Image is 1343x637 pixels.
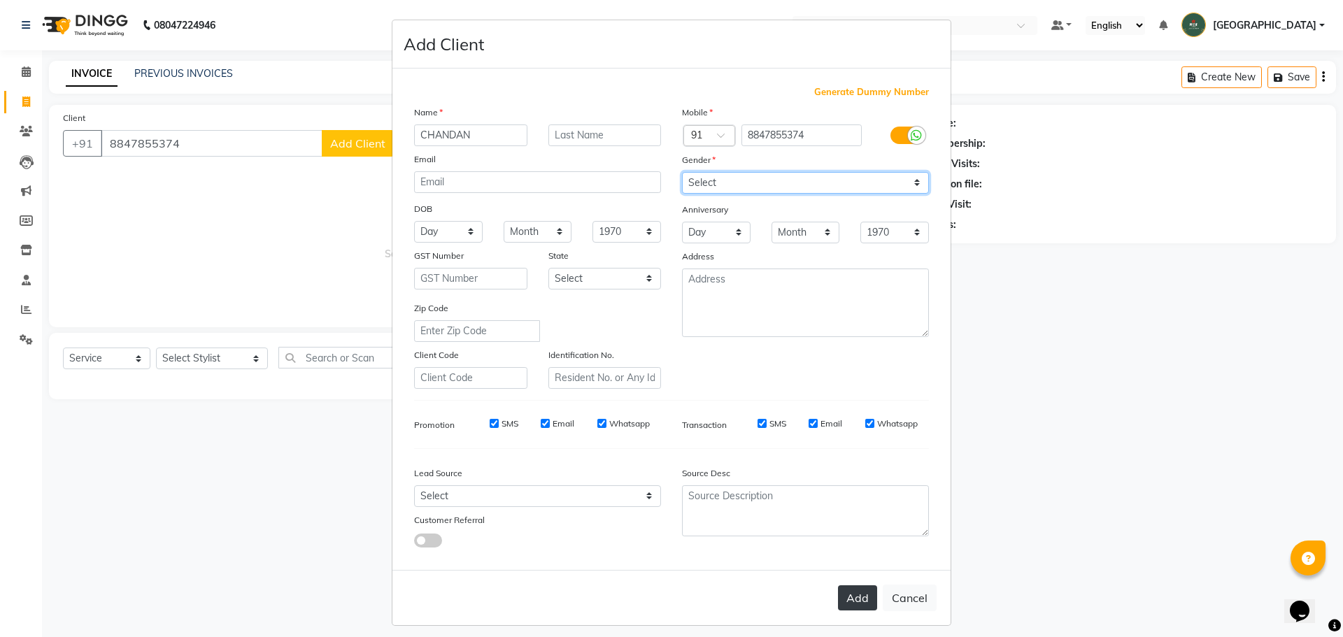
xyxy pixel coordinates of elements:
label: Address [682,250,714,263]
label: SMS [502,417,518,430]
label: DOB [414,203,432,215]
label: State [548,250,569,262]
input: Enter Zip Code [414,320,540,342]
label: Identification No. [548,349,614,362]
label: Zip Code [414,302,448,315]
input: Last Name [548,124,662,146]
label: Email [820,417,842,430]
input: Email [414,171,661,193]
label: Client Code [414,349,459,362]
input: Mobile [741,124,862,146]
button: Cancel [883,585,937,611]
h4: Add Client [404,31,484,57]
label: Customer Referral [414,514,485,527]
label: Whatsapp [877,417,918,430]
label: Email [553,417,574,430]
label: Gender [682,154,716,166]
label: Anniversary [682,203,728,216]
label: Source Desc [682,467,730,480]
span: Generate Dummy Number [814,85,929,99]
label: SMS [769,417,786,430]
input: Client Code [414,367,527,389]
input: GST Number [414,268,527,289]
label: GST Number [414,250,464,262]
label: Mobile [682,106,713,119]
iframe: chat widget [1284,581,1329,623]
label: Email [414,153,436,166]
label: Name [414,106,443,119]
label: Whatsapp [609,417,650,430]
label: Transaction [682,419,727,431]
input: Resident No. or Any Id [548,367,662,389]
label: Lead Source [414,467,462,480]
label: Promotion [414,419,455,431]
input: First Name [414,124,527,146]
button: Add [838,585,877,610]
